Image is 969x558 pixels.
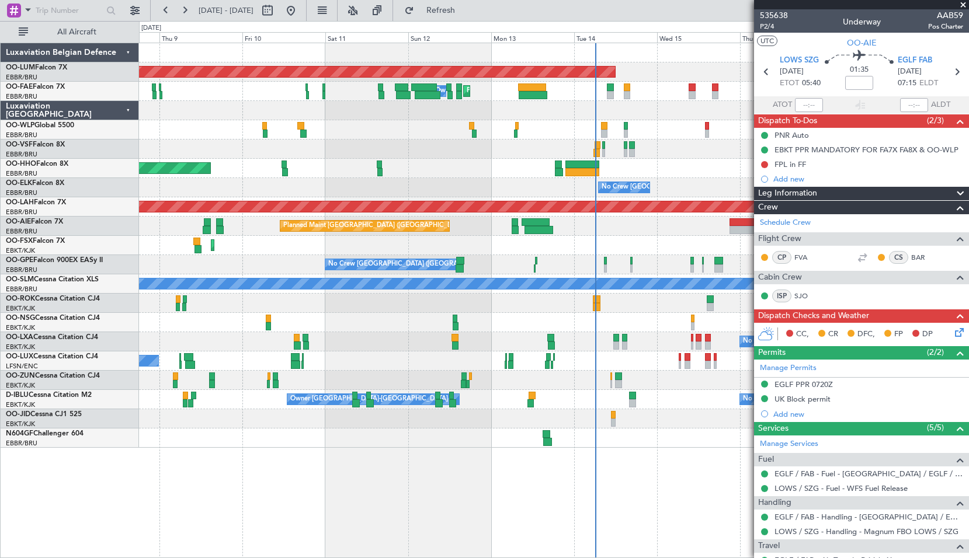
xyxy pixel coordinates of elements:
a: Manage Permits [760,362,817,374]
span: [DATE] - [DATE] [199,5,253,16]
div: Add new [773,174,963,184]
div: Sun 12 [408,32,491,43]
div: Planned Maint [GEOGRAPHIC_DATA] ([GEOGRAPHIC_DATA]) [283,217,467,235]
a: EBKT/KJK [6,304,35,313]
span: FP [894,329,903,340]
a: EBBR/BRU [6,208,37,217]
span: [DATE] [780,66,804,78]
div: EBKT PPR MANDATORY FOR FA7X FA8X & OO-WLP [774,145,958,155]
div: CP [772,251,791,264]
a: EBBR/BRU [6,169,37,178]
span: (2/3) [927,114,944,127]
a: OO-FAEFalcon 7X [6,83,65,90]
span: Handling [758,496,791,510]
span: OO-LAH [6,199,34,206]
a: OO-LXACessna Citation CJ4 [6,334,98,341]
a: EGLF / FAB - Fuel - [GEOGRAPHIC_DATA] / EGLF / FAB [774,469,963,479]
span: P2/4 [760,22,788,32]
span: OO-ZUN [6,372,35,379]
div: PNR Auto [774,130,809,140]
a: EBBR/BRU [6,189,37,197]
a: OO-SLMCessna Citation XLS [6,276,99,283]
a: EBKT/KJK [6,323,35,332]
span: EGLF FAB [898,55,932,67]
a: EBBR/BRU [6,150,37,159]
span: OO-LXA [6,334,33,341]
span: OO-FSX [6,238,33,245]
a: OO-ZUNCessna Citation CJ4 [6,372,100,379]
span: 07:15 [898,78,916,89]
div: CS [889,251,908,264]
span: 05:40 [802,78,821,89]
span: All Aircraft [30,28,123,36]
span: Permits [758,346,786,360]
span: Flight Crew [758,232,801,246]
a: EGLF / FAB - Handling - [GEOGRAPHIC_DATA] / EGLF / FAB [774,512,963,522]
span: Dispatch To-Dos [758,114,817,128]
span: ATOT [773,99,792,111]
div: Underway [843,16,881,28]
div: No Crew [GEOGRAPHIC_DATA] ([GEOGRAPHIC_DATA] National) [743,333,939,350]
a: N604GFChallenger 604 [6,430,84,437]
a: FVA [794,252,821,263]
span: (5/5) [927,421,944,434]
span: AAB59 [928,9,963,22]
div: No Crew [GEOGRAPHIC_DATA] ([GEOGRAPHIC_DATA] National) [602,179,797,196]
a: LOWS / SZG - Handling - Magnum FBO LOWS / SZG [774,526,958,536]
span: OO-GPE [6,257,33,264]
a: OO-HHOFalcon 8X [6,161,68,168]
a: LOWS / SZG - Fuel - WFS Fuel Release [774,483,908,493]
span: 535638 [760,9,788,22]
span: OO-JID [6,411,30,418]
span: Crew [758,201,778,214]
a: EBBR/BRU [6,266,37,274]
a: OO-WLPGlobal 5500 [6,122,74,129]
a: OO-GPEFalcon 900EX EASy II [6,257,103,264]
a: EBBR/BRU [6,92,37,101]
span: ALDT [931,99,950,111]
span: OO-NSG [6,315,35,322]
div: Owner [GEOGRAPHIC_DATA]-[GEOGRAPHIC_DATA] [290,390,448,408]
a: OO-LAHFalcon 7X [6,199,66,206]
div: Sat 11 [325,32,408,43]
span: D-IBLU [6,392,29,399]
span: N604GF [6,430,33,437]
span: OO-VSF [6,141,33,148]
div: Add new [773,409,963,419]
span: Services [758,422,789,435]
div: Wed 15 [657,32,740,43]
span: Cabin Crew [758,271,802,284]
div: No Crew [GEOGRAPHIC_DATA] ([GEOGRAPHIC_DATA] National) [328,256,524,273]
span: OO-SLM [6,276,34,283]
a: OO-ROKCessna Citation CJ4 [6,295,100,302]
a: D-IBLUCessna Citation M2 [6,392,92,399]
a: OO-JIDCessna CJ1 525 [6,411,82,418]
span: Leg Information [758,187,817,200]
a: SJO [794,291,821,301]
button: Refresh [399,1,469,20]
a: EBBR/BRU [6,285,37,294]
a: OO-FSXFalcon 7X [6,238,65,245]
span: OO-ROK [6,295,35,302]
span: ELDT [919,78,938,89]
a: OO-LUXCessna Citation CJ4 [6,353,98,360]
a: OO-VSFFalcon 8X [6,141,65,148]
a: EBKT/KJK [6,400,35,409]
span: DFC, [857,329,875,340]
span: ETOT [780,78,799,89]
span: DP [922,329,933,340]
div: Thu 16 [740,32,823,43]
input: Trip Number [36,2,103,19]
span: [DATE] [898,66,922,78]
input: --:-- [795,98,823,112]
a: EBBR/BRU [6,439,37,448]
span: OO-FAE [6,83,33,90]
div: No Crew Kortrijk-[GEOGRAPHIC_DATA] [743,390,863,408]
a: EBBR/BRU [6,227,37,236]
div: UK Block permit [774,394,831,404]
a: LFSN/ENC [6,362,38,371]
a: EBKT/KJK [6,420,35,428]
span: OO-LUM [6,64,35,71]
div: FPL in FF [774,159,806,169]
button: All Aircraft [13,23,127,41]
